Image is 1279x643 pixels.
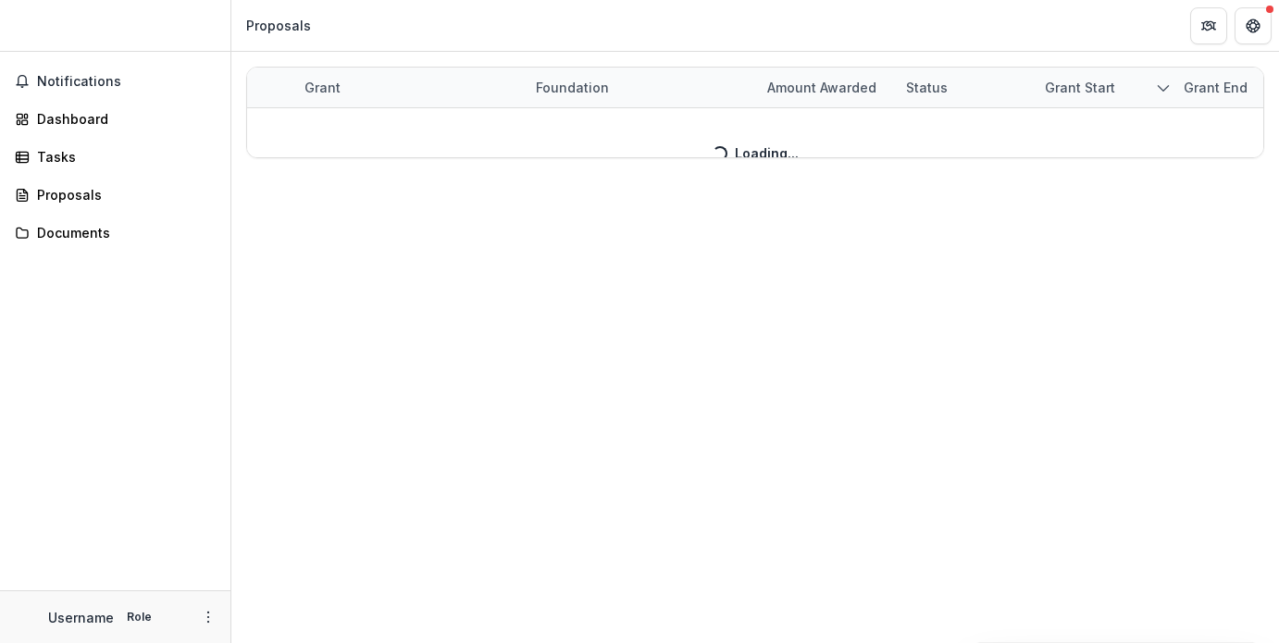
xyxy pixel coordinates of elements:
[121,609,157,625] p: Role
[7,217,223,248] a: Documents
[7,142,223,172] a: Tasks
[1190,7,1227,44] button: Partners
[7,67,223,96] button: Notifications
[37,74,216,90] span: Notifications
[37,185,208,204] div: Proposals
[239,12,318,39] nav: breadcrumb
[37,109,208,129] div: Dashboard
[1235,7,1272,44] button: Get Help
[37,147,208,167] div: Tasks
[48,608,114,627] p: Username
[246,16,311,35] div: Proposals
[7,179,223,210] a: Proposals
[7,104,223,134] a: Dashboard
[37,223,208,242] div: Documents
[197,606,219,628] button: More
